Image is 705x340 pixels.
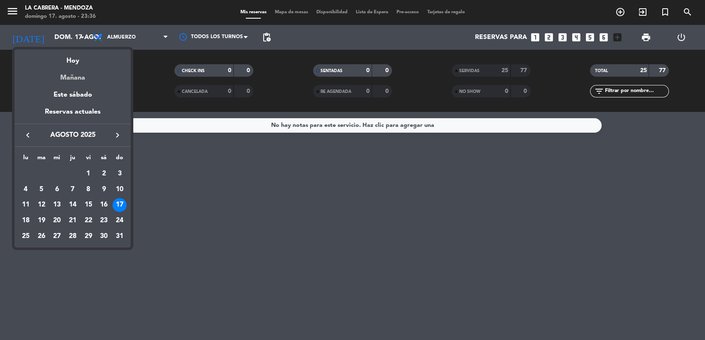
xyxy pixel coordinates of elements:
[18,228,34,244] td: 25 de agosto de 2025
[97,214,111,228] div: 23
[49,197,65,213] td: 13 de agosto de 2025
[96,197,112,213] td: 16 de agosto de 2025
[34,198,49,212] div: 12
[50,214,64,228] div: 20
[34,229,49,243] div: 26
[112,166,127,182] td: 3 de agosto de 2025
[66,182,80,197] div: 7
[81,213,96,228] td: 22 de agosto de 2025
[96,166,112,182] td: 2 de agosto de 2025
[15,83,131,107] div: Este sábado
[112,182,127,197] td: 10 de agosto de 2025
[34,182,49,197] td: 5 de agosto de 2025
[96,228,112,244] td: 30 de agosto de 2025
[34,228,49,244] td: 26 de agosto de 2025
[19,214,33,228] div: 18
[96,213,112,228] td: 23 de agosto de 2025
[15,49,131,66] div: Hoy
[97,229,111,243] div: 30
[112,153,127,166] th: domingo
[96,182,112,197] td: 9 de agosto de 2025
[18,197,34,213] td: 11 de agosto de 2025
[112,228,127,244] td: 31 de agosto de 2025
[15,107,131,124] div: Reservas actuales
[66,198,80,212] div: 14
[34,197,49,213] td: 12 de agosto de 2025
[81,182,96,197] td: 8 de agosto de 2025
[113,130,122,140] i: keyboard_arrow_right
[113,182,127,197] div: 10
[65,228,81,244] td: 28 de agosto de 2025
[65,213,81,228] td: 21 de agosto de 2025
[97,182,111,197] div: 9
[81,153,96,166] th: viernes
[34,214,49,228] div: 19
[34,153,49,166] th: martes
[34,182,49,197] div: 5
[18,166,81,182] td: AGO.
[97,167,111,181] div: 2
[81,198,95,212] div: 15
[50,229,64,243] div: 27
[110,130,125,141] button: keyboard_arrow_right
[97,198,111,212] div: 16
[19,182,33,197] div: 4
[81,182,95,197] div: 8
[81,228,96,244] td: 29 de agosto de 2025
[66,214,80,228] div: 21
[81,197,96,213] td: 15 de agosto de 2025
[65,182,81,197] td: 7 de agosto de 2025
[20,130,35,141] button: keyboard_arrow_left
[50,182,64,197] div: 6
[49,182,65,197] td: 6 de agosto de 2025
[18,153,34,166] th: lunes
[23,130,33,140] i: keyboard_arrow_left
[112,213,127,228] td: 24 de agosto de 2025
[81,229,95,243] div: 29
[96,153,112,166] th: sábado
[113,167,127,181] div: 3
[113,198,127,212] div: 17
[81,167,95,181] div: 1
[113,229,127,243] div: 31
[66,229,80,243] div: 28
[19,229,33,243] div: 25
[18,182,34,197] td: 4 de agosto de 2025
[19,198,33,212] div: 11
[34,213,49,228] td: 19 de agosto de 2025
[81,214,95,228] div: 22
[35,130,110,141] span: agosto 2025
[113,214,127,228] div: 24
[112,197,127,213] td: 17 de agosto de 2025
[49,228,65,244] td: 27 de agosto de 2025
[18,213,34,228] td: 18 de agosto de 2025
[65,197,81,213] td: 14 de agosto de 2025
[49,213,65,228] td: 20 de agosto de 2025
[65,153,81,166] th: jueves
[50,198,64,212] div: 13
[81,166,96,182] td: 1 de agosto de 2025
[15,66,131,83] div: Mañana
[49,153,65,166] th: miércoles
